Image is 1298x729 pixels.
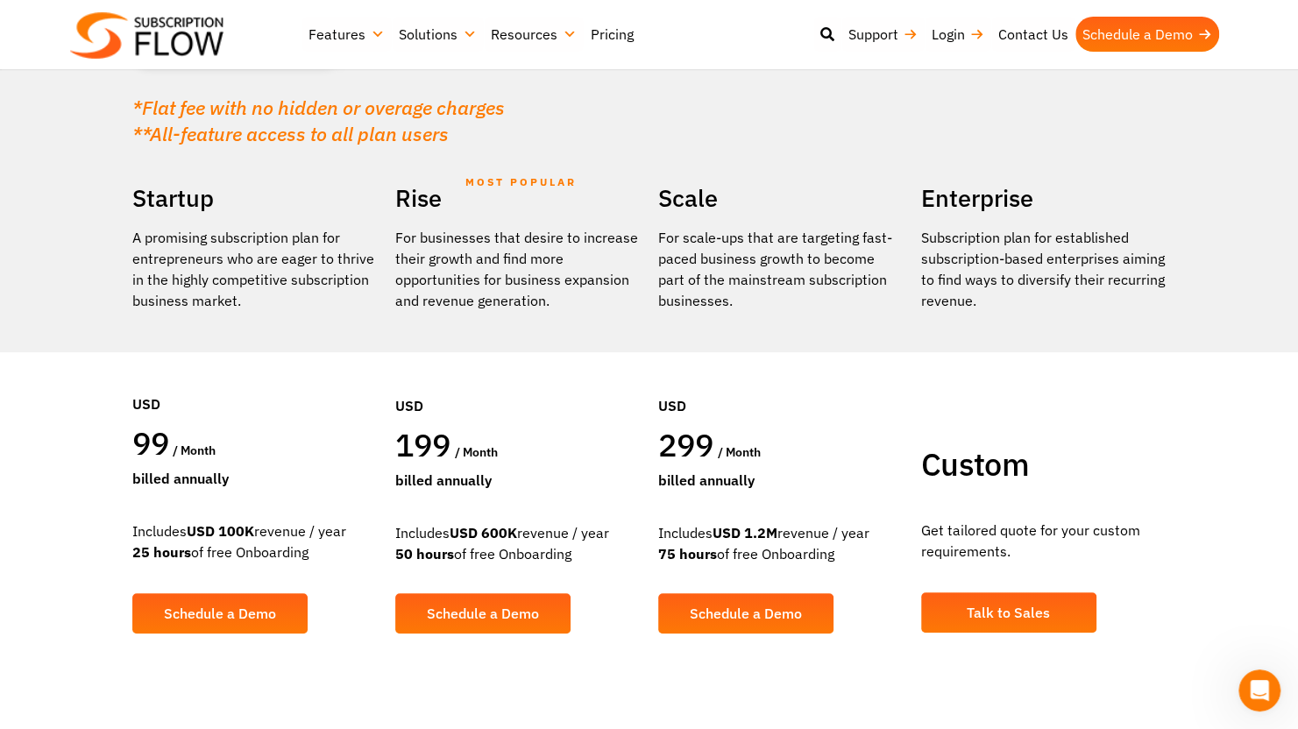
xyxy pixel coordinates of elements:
[132,593,308,633] a: Schedule a Demo
[395,424,451,465] span: 199
[395,522,641,564] div: Includes revenue / year of free Onboarding
[395,343,641,425] div: USD
[395,178,641,218] h2: Rise
[921,592,1096,633] a: Talk to Sales
[395,545,454,563] strong: 50 hours
[967,605,1050,619] span: Talk to Sales
[658,424,714,465] span: 299
[132,543,191,561] strong: 25 hours
[392,17,484,52] a: Solutions
[132,227,378,311] p: A promising subscription plan for entrepreneurs who are eager to thrive in the highly competitive...
[484,17,584,52] a: Resources
[658,522,904,564] div: Includes revenue / year of free Onboarding
[132,422,170,464] span: 99
[690,606,802,620] span: Schedule a Demo
[658,343,904,425] div: USD
[921,443,1029,485] span: Custom
[658,178,904,218] h2: Scale
[658,545,717,563] strong: 75 hours
[132,468,378,489] div: Billed Annually
[1075,17,1219,52] a: Schedule a Demo
[132,178,378,218] h2: Startup
[132,341,378,423] div: USD
[132,95,505,120] em: *Flat fee with no hidden or overage charges
[187,522,254,540] strong: USD 100K
[584,17,641,52] a: Pricing
[841,17,925,52] a: Support
[173,442,216,458] span: / month
[658,227,904,311] div: For scale-ups that are targeting fast-paced business growth to become part of the mainstream subs...
[465,162,577,202] span: MOST POPULAR
[455,444,498,460] span: / month
[395,593,571,633] a: Schedule a Demo
[991,17,1075,52] a: Contact Us
[658,593,833,633] a: Schedule a Demo
[921,520,1167,562] p: Get tailored quote for your custom requirements.
[718,444,761,460] span: / month
[164,606,276,620] span: Schedule a Demo
[427,606,539,620] span: Schedule a Demo
[395,470,641,491] div: Billed Annually
[132,520,378,563] div: Includes revenue / year of free Onboarding
[925,17,991,52] a: Login
[301,17,392,52] a: Features
[395,227,641,311] div: For businesses that desire to increase their growth and find more opportunities for business expa...
[132,121,449,146] em: **All-feature access to all plan users
[70,12,223,59] img: Subscriptionflow
[713,524,777,541] strong: USD 1.2M
[921,178,1167,218] h2: Enterprise
[921,227,1167,311] p: Subscription plan for established subscription-based enterprises aiming to find ways to diversify...
[1238,669,1280,711] iframe: Intercom live chat
[658,470,904,491] div: Billed Annually
[450,524,517,541] strong: USD 600K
